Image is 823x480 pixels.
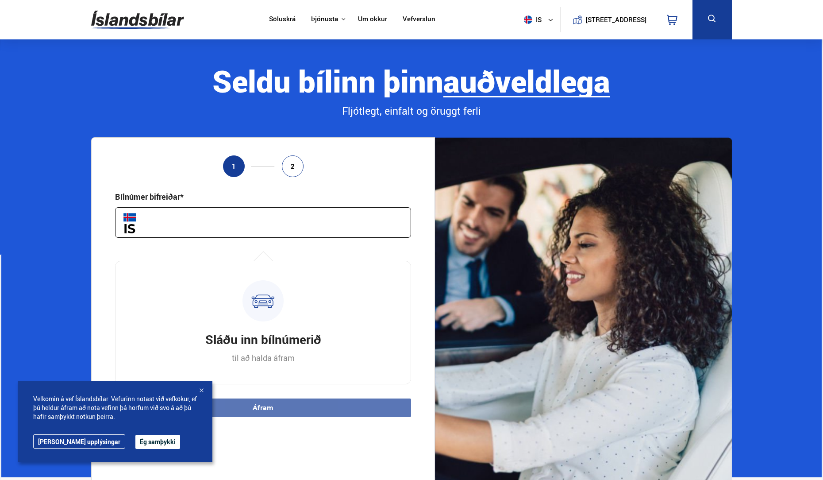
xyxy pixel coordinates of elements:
a: [STREET_ADDRESS] [565,7,651,32]
span: 2 [291,163,295,170]
a: Um okkur [358,15,387,24]
span: Velkomin á vef Íslandsbílar. Vefurinn notast við vefkökur, ef þú heldur áfram að nota vefinn þá h... [33,395,197,421]
button: is [520,7,560,33]
img: svg+xml;base64,PHN2ZyB4bWxucz0iaHR0cDovL3d3dy53My5vcmcvMjAwMC9zdmciIHdpZHRoPSI1MTIiIGhlaWdodD0iNT... [524,15,532,24]
div: Bílnúmer bifreiðar* [115,191,184,202]
b: auðveldlega [443,60,610,101]
button: Ég samþykki [135,435,180,449]
span: 1 [232,163,236,170]
div: Fljótlegt, einfalt og öruggt ferli [91,104,732,119]
a: Söluskrá [269,15,296,24]
div: Seldu bílinn þinn [91,64,732,97]
img: G0Ugv5HjCgRt.svg [91,5,184,34]
button: Opna LiveChat spjallviðmót [7,4,34,30]
button: Þjónusta [311,15,338,23]
p: til að halda áfram [232,352,295,363]
a: [PERSON_NAME] upplýsingar [33,434,125,449]
button: [STREET_ADDRESS] [589,16,643,23]
a: Vefverslun [403,15,435,24]
span: is [520,15,542,24]
h3: Sláðu inn bílnúmerið [205,331,321,348]
button: Áfram [115,399,411,417]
